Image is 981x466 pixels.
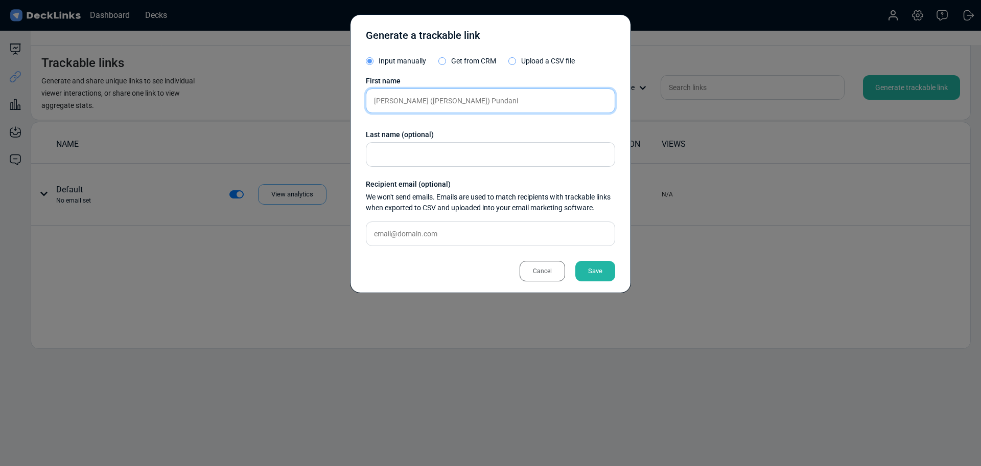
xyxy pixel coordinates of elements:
div: Generate a trackable link [366,28,480,48]
span: Get from CRM [451,57,496,65]
span: Input manually [379,57,426,65]
div: Save [575,261,615,281]
div: Last name (optional) [366,129,615,140]
input: email@domain.com [366,221,615,246]
div: First name [366,76,615,86]
div: Recipient email (optional) [366,179,615,190]
div: We won't send emails. Emails are used to match recipients with trackable links when exported to C... [366,192,615,213]
span: Upload a CSV file [521,57,575,65]
div: Cancel [520,261,565,281]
